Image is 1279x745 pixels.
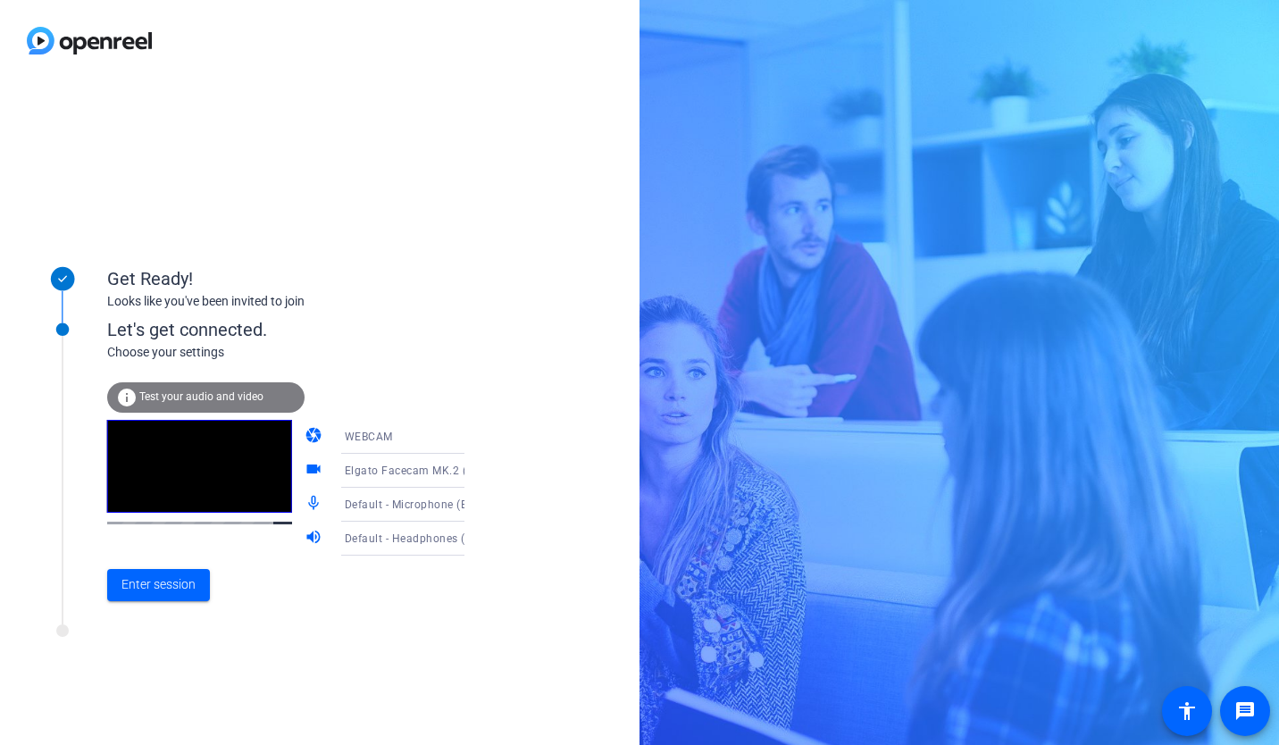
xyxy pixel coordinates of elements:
[305,528,326,549] mat-icon: volume_up
[345,531,610,545] span: Default - Headphones (Elgato Wave:3) (0fd9:0070)
[305,426,326,448] mat-icon: camera
[116,387,138,408] mat-icon: info
[345,431,393,443] span: WEBCAM
[305,460,326,481] mat-icon: videocam
[121,575,196,594] span: Enter session
[1176,700,1198,722] mat-icon: accessibility
[107,292,464,311] div: Looks like you've been invited to join
[107,343,501,362] div: Choose your settings
[345,497,606,511] span: Default - Microphone (Elgato Wave:3) (0fd9:0070)
[107,569,210,601] button: Enter session
[139,390,263,403] span: Test your audio and video
[345,463,525,477] span: Elgato Facecam MK.2 (0fd9:0094)
[107,265,464,292] div: Get Ready!
[1234,700,1256,722] mat-icon: message
[305,494,326,515] mat-icon: mic_none
[107,316,501,343] div: Let's get connected.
